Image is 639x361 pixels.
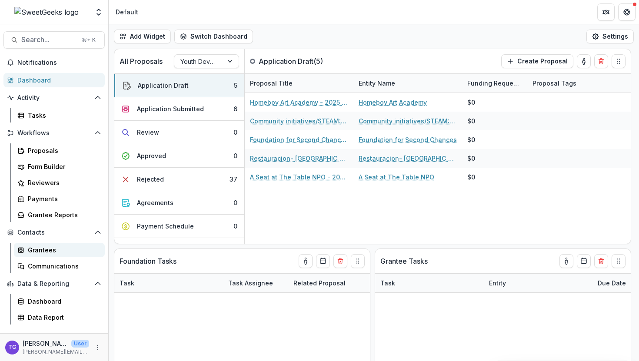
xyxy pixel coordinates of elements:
[93,342,103,353] button: More
[467,135,475,144] div: $0
[467,116,475,126] div: $0
[594,54,608,68] button: Delete card
[577,54,591,68] button: toggle-assigned-to-me
[3,277,105,291] button: Open Data & Reporting
[137,198,173,207] div: Agreements
[114,30,171,43] button: Add Widget
[250,98,348,107] a: Homeboy Art Academy - 2025 - Sweet Geeks Foundation Grant Application
[223,274,288,292] div: Task Assignee
[137,222,194,231] div: Payment Schedule
[375,274,484,292] div: Task
[462,74,527,93] div: Funding Requested
[3,73,105,87] a: Dashboard
[28,313,98,322] div: Data Report
[230,175,237,184] div: 37
[467,154,475,163] div: $0
[3,91,105,105] button: Open Activity
[116,7,138,17] div: Default
[594,254,608,268] button: Delete card
[527,74,636,93] div: Proposal Tags
[250,135,348,144] a: Foundation for Second Chances - 2025 - Sweet Geeks Foundation Grant Application
[3,126,105,140] button: Open Workflows
[14,243,105,257] a: Grantees
[114,97,244,121] button: Application Submitted6
[245,79,298,88] div: Proposal Title
[114,274,223,292] div: Task
[8,344,17,350] div: Theresa Gartland
[3,225,105,239] button: Open Contacts
[14,7,79,17] img: SweetGeeks logo
[28,194,98,203] div: Payments
[250,116,348,126] a: Community initiatives/STEAM:CODERS - 2025 - Sweet Geeks Foundation Grant Application
[288,274,397,292] div: Related Proposal
[28,262,98,271] div: Communications
[359,98,427,107] a: Homeboy Art Academy
[28,111,98,120] div: Tasks
[114,215,244,238] button: Payment Schedule0
[28,162,98,171] div: Form Builder
[359,154,457,163] a: Restauracion- [GEOGRAPHIC_DATA]
[17,229,91,236] span: Contacts
[233,128,237,137] div: 0
[462,79,527,88] div: Funding Requested
[586,30,634,43] button: Settings
[137,175,164,184] div: Rejected
[353,74,462,93] div: Entity Name
[612,254,626,268] button: Drag
[3,31,105,49] button: Search...
[14,192,105,206] a: Payments
[233,198,237,207] div: 0
[28,297,98,306] div: Dashboard
[359,172,434,182] a: A Seat at The Table NPO
[14,108,105,123] a: Tasks
[114,121,244,144] button: Review0
[120,56,163,66] p: All Proposals
[559,254,573,268] button: toggle-assigned-to-me
[21,36,77,44] span: Search...
[3,56,105,70] button: Notifications
[618,3,636,21] button: Get Help
[592,278,631,288] div: Due Date
[17,59,101,66] span: Notifications
[259,56,324,66] p: Application Draft ( 5 )
[250,154,348,163] a: Restauracion- [GEOGRAPHIC_DATA] - 2025 - Sweet Geeks Foundation Grant Application
[14,294,105,308] a: Dashboard
[93,3,105,21] button: Open entity switcher
[17,76,98,85] div: Dashboard
[245,74,353,93] div: Proposal Title
[375,278,400,288] div: Task
[288,278,351,288] div: Related Proposal
[527,79,582,88] div: Proposal Tags
[484,274,592,292] div: Entity
[112,6,142,18] nav: breadcrumb
[28,178,98,187] div: Reviewers
[250,172,348,182] a: A Seat at The Table NPO - 2025 - Sweet Geeks Foundation Grant Application
[351,254,365,268] button: Drag
[137,128,159,137] div: Review
[233,222,237,231] div: 0
[14,143,105,158] a: Proposals
[17,129,91,137] span: Workflows
[114,168,244,191] button: Rejected37
[138,81,189,90] div: Application Draft
[577,254,591,268] button: Calendar
[316,254,330,268] button: Calendar
[71,340,89,348] p: User
[597,3,615,21] button: Partners
[14,159,105,174] a: Form Builder
[28,210,98,219] div: Grantee Reports
[380,256,428,266] p: Grantee Tasks
[23,348,89,356] p: [PERSON_NAME][EMAIL_ADDRESS][DOMAIN_NAME]
[467,172,475,182] div: $0
[233,151,237,160] div: 0
[359,116,457,126] a: Community initiatives/STEAM:CODERS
